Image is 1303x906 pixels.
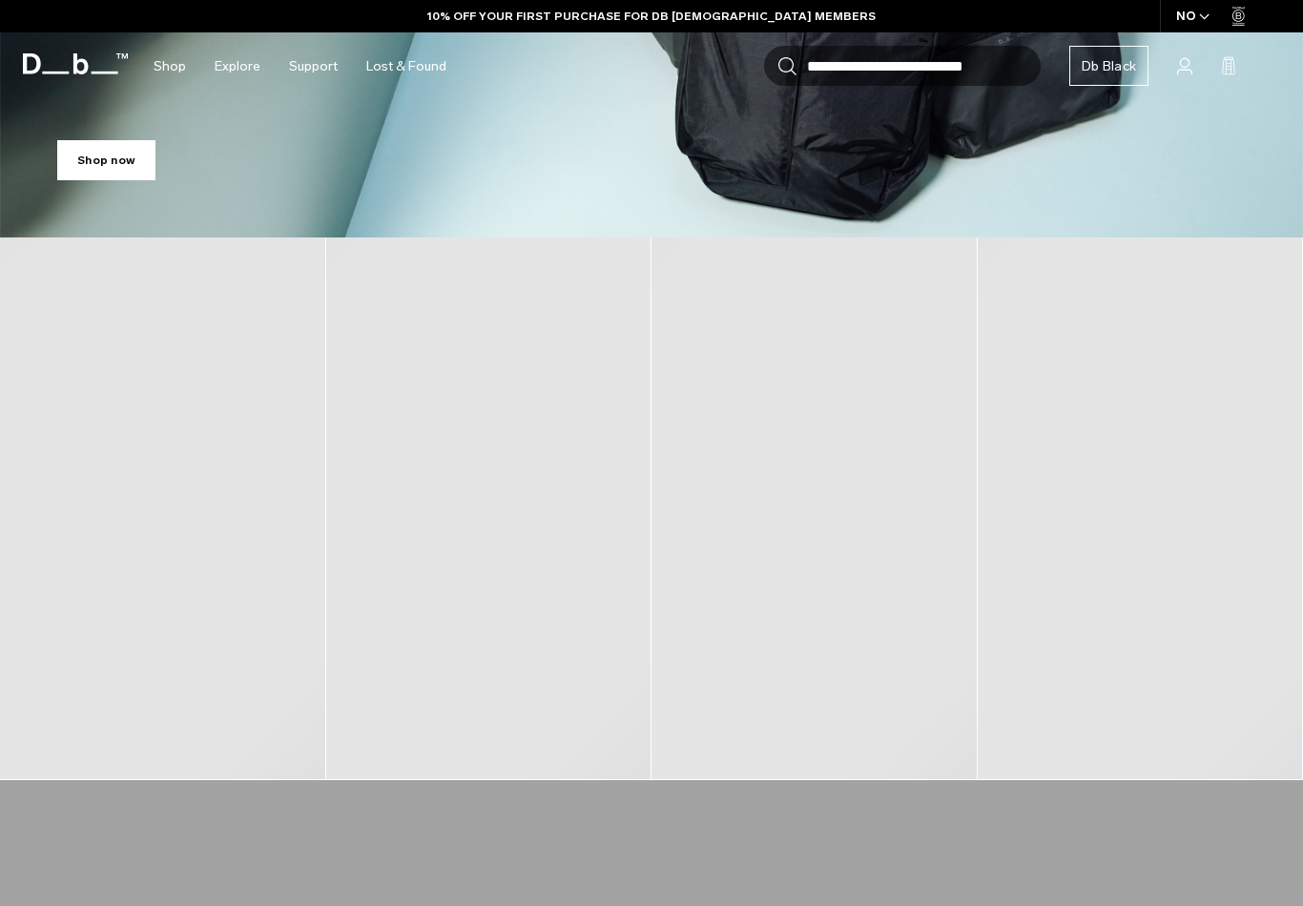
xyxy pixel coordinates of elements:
nav: Main Navigation [139,32,461,100]
a: Db Black [1069,46,1148,86]
a: Support [289,32,338,100]
a: Lost & Found [366,32,446,100]
a: Explore [215,32,260,100]
a: Shop [154,32,186,100]
a: Shop now [57,140,155,180]
a: 10% OFF YOUR FIRST PURCHASE FOR DB [DEMOGRAPHIC_DATA] MEMBERS [427,8,876,25]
